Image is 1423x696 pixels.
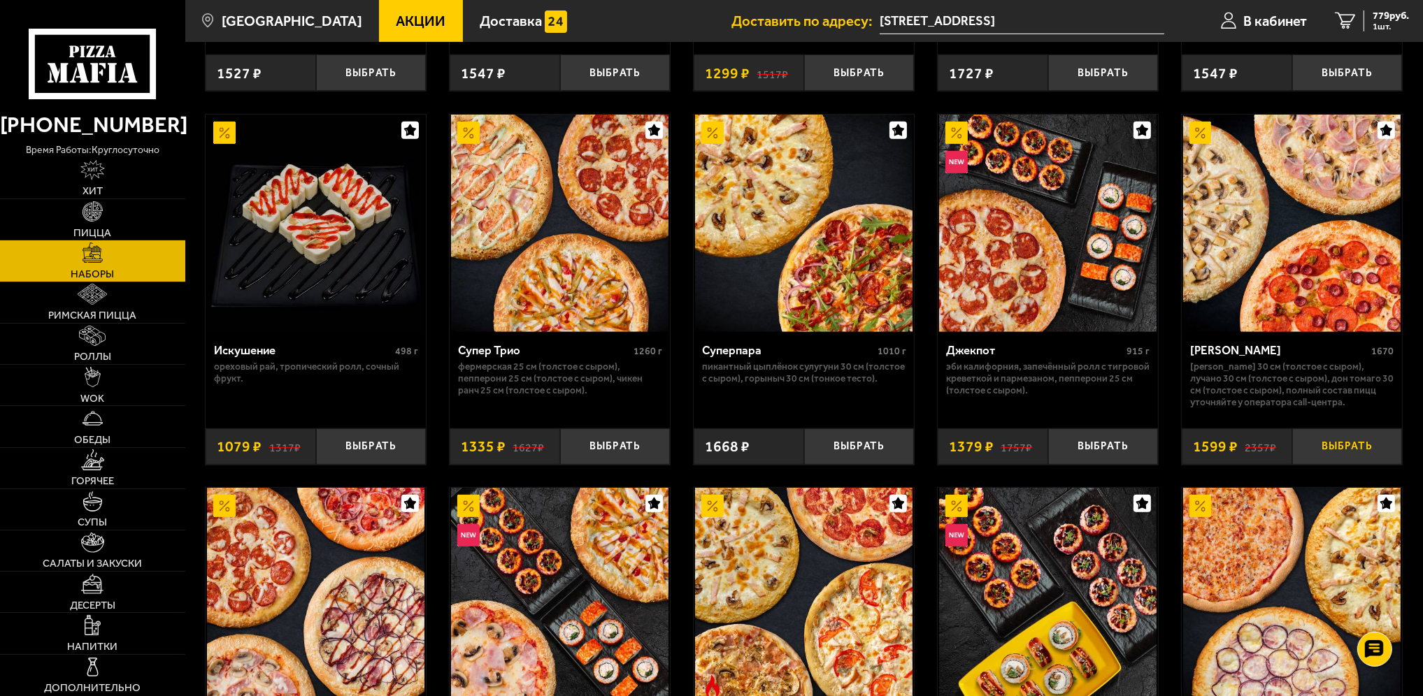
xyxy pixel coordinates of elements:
span: 1670 [1372,345,1394,357]
button: Выбрать [1292,428,1403,465]
span: 1260 г [634,345,662,357]
a: АкционныйНовинкаДжекпот [938,115,1158,332]
a: АкционныйХет Трик [1182,115,1402,332]
img: Акционный [701,495,724,517]
button: Выбрать [1048,428,1159,465]
span: Обеды [74,435,110,445]
img: Акционный [457,122,480,144]
span: 779 руб. [1373,10,1409,21]
span: В кабинет [1243,14,1307,28]
span: Наборы [71,269,114,280]
img: Акционный [213,122,236,144]
span: 498 г [395,345,418,357]
span: 1547 ₽ [1193,66,1238,80]
img: Суперпара [695,115,913,332]
span: Дополнительно [44,683,141,693]
span: 1727 ₽ [949,66,994,80]
button: Выбрать [316,55,427,91]
img: Акционный [945,495,968,517]
s: 2357 ₽ [1245,439,1277,454]
img: Новинка [457,524,480,546]
s: 1757 ₽ [1001,439,1033,454]
span: 915 г [1127,345,1150,357]
img: Новинка [945,151,968,173]
img: Акционный [945,122,968,144]
span: 1527 ₽ [217,66,262,80]
input: Ваш адрес доставки [880,8,1164,34]
p: Ореховый рай, Тропический ролл, Сочный фрукт. [214,361,418,384]
a: АкционныйИскушение [206,115,426,332]
span: Пицца [73,228,111,238]
span: Акции [396,14,445,28]
img: Акционный [457,495,480,517]
span: Десерты [70,600,115,611]
button: Выбрать [560,55,671,91]
span: 1599 ₽ [1193,439,1238,454]
a: АкционныйСупер Трио [450,115,670,332]
span: Горячее [71,476,114,486]
img: Акционный [1189,122,1212,144]
img: Новинка [945,524,968,546]
div: Супер Трио [458,343,630,357]
span: 1299 ₽ [705,66,750,80]
span: Римская пицца [48,310,136,321]
button: Выбрать [804,55,915,91]
img: 15daf4d41897b9f0e9f617042186c801.svg [545,10,567,33]
button: Выбрать [804,428,915,465]
img: Супер Трио [451,115,668,332]
span: 1079 ₽ [217,439,262,454]
button: Выбрать [560,428,671,465]
span: 1547 ₽ [461,66,506,80]
a: АкционныйСуперпара [694,115,914,332]
button: Выбрать [316,428,427,465]
span: Роллы [74,351,111,362]
span: Салаты и закуски [43,558,142,569]
span: Хит [83,186,103,196]
span: 1010 г [878,345,906,357]
span: [GEOGRAPHIC_DATA] [222,14,362,28]
div: Искушение [214,343,392,357]
img: Акционный [701,122,724,144]
span: 1668 ₽ [705,439,750,454]
button: Выбрать [1048,55,1159,91]
span: Доставка [480,14,542,28]
span: 1 шт. [1373,22,1409,31]
img: Джекпот [939,115,1157,332]
button: Выбрать [1292,55,1403,91]
p: Пикантный цыплёнок сулугуни 30 см (толстое с сыром), Горыныч 30 см (тонкое тесто). [702,361,906,384]
span: Напитки [67,641,117,652]
img: Акционный [1189,495,1212,517]
span: WOK [80,393,104,404]
span: Доставить по адресу: [731,14,880,28]
p: Эби Калифорния, Запечённый ролл с тигровой креветкой и пармезаном, Пепперони 25 см (толстое с сыр... [946,361,1150,396]
span: Супы [78,517,107,528]
s: 1317 ₽ [269,439,301,454]
p: Фермерская 25 см (толстое с сыром), Пепперони 25 см (толстое с сыром), Чикен Ранч 25 см (толстое ... [458,361,662,396]
img: Искушение [207,115,424,332]
div: Суперпара [702,343,874,357]
p: [PERSON_NAME] 30 см (толстое с сыром), Лучано 30 см (толстое с сыром), Дон Томаго 30 см (толстое ... [1190,361,1394,408]
img: Хет Трик [1183,115,1401,332]
img: Акционный [213,495,236,517]
span: 1335 ₽ [461,439,506,454]
div: Джекпот [946,343,1124,357]
span: 1379 ₽ [949,439,994,454]
s: 1517 ₽ [757,66,789,80]
div: [PERSON_NAME] [1190,343,1368,357]
s: 1627 ₽ [513,439,545,454]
